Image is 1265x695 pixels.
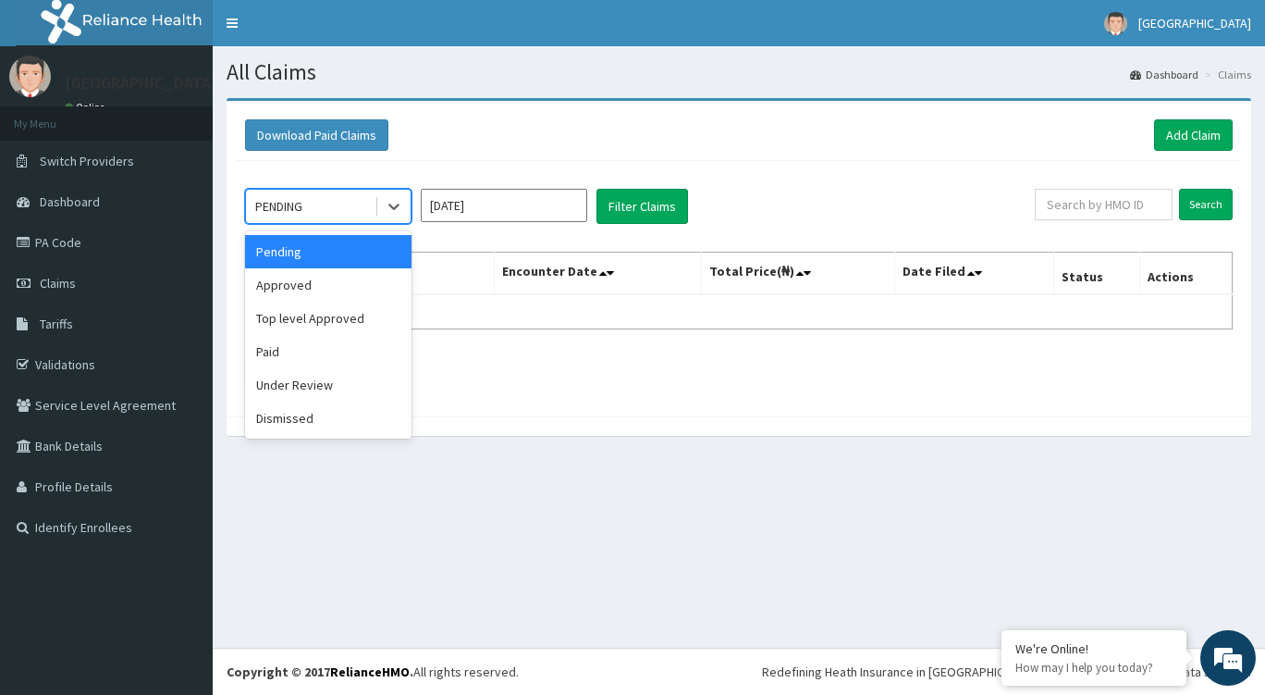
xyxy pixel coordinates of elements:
a: Dashboard [1130,67,1198,82]
input: Search by HMO ID [1035,189,1173,220]
div: Redefining Heath Insurance in [GEOGRAPHIC_DATA] using Telemedicine and Data Science! [762,663,1251,681]
div: Dismissed [245,402,411,435]
span: [GEOGRAPHIC_DATA] [1138,15,1251,31]
th: Actions [1139,253,1232,295]
a: Add Claim [1154,119,1233,151]
button: Download Paid Claims [245,119,388,151]
p: [GEOGRAPHIC_DATA] [65,75,217,92]
span: Dashboard [40,193,100,210]
div: We're Online! [1015,640,1173,657]
div: Approved [245,268,411,302]
input: Select Month and Year [421,189,587,222]
th: Encounter Date [494,253,702,295]
a: RelianceHMO [330,664,410,680]
span: Switch Providers [40,153,134,169]
th: Total Price(₦) [702,253,894,295]
p: How may I help you today? [1015,660,1173,676]
div: Pending [245,235,411,268]
div: PENDING [255,197,302,216]
footer: All rights reserved. [213,648,1265,695]
div: Under Review [245,368,411,402]
img: User Image [1104,12,1127,35]
div: Paid [245,335,411,368]
th: Date Filed [894,253,1053,295]
div: Top level Approved [245,302,411,335]
img: User Image [9,56,51,97]
li: Claims [1200,67,1251,82]
strong: Copyright © 2017 . [227,664,413,680]
input: Search [1179,189,1233,220]
th: Status [1053,253,1139,295]
a: Online [65,101,109,114]
button: Filter Claims [596,189,688,224]
h1: All Claims [227,60,1251,84]
span: Tariffs [40,316,73,332]
span: Claims [40,275,76,292]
